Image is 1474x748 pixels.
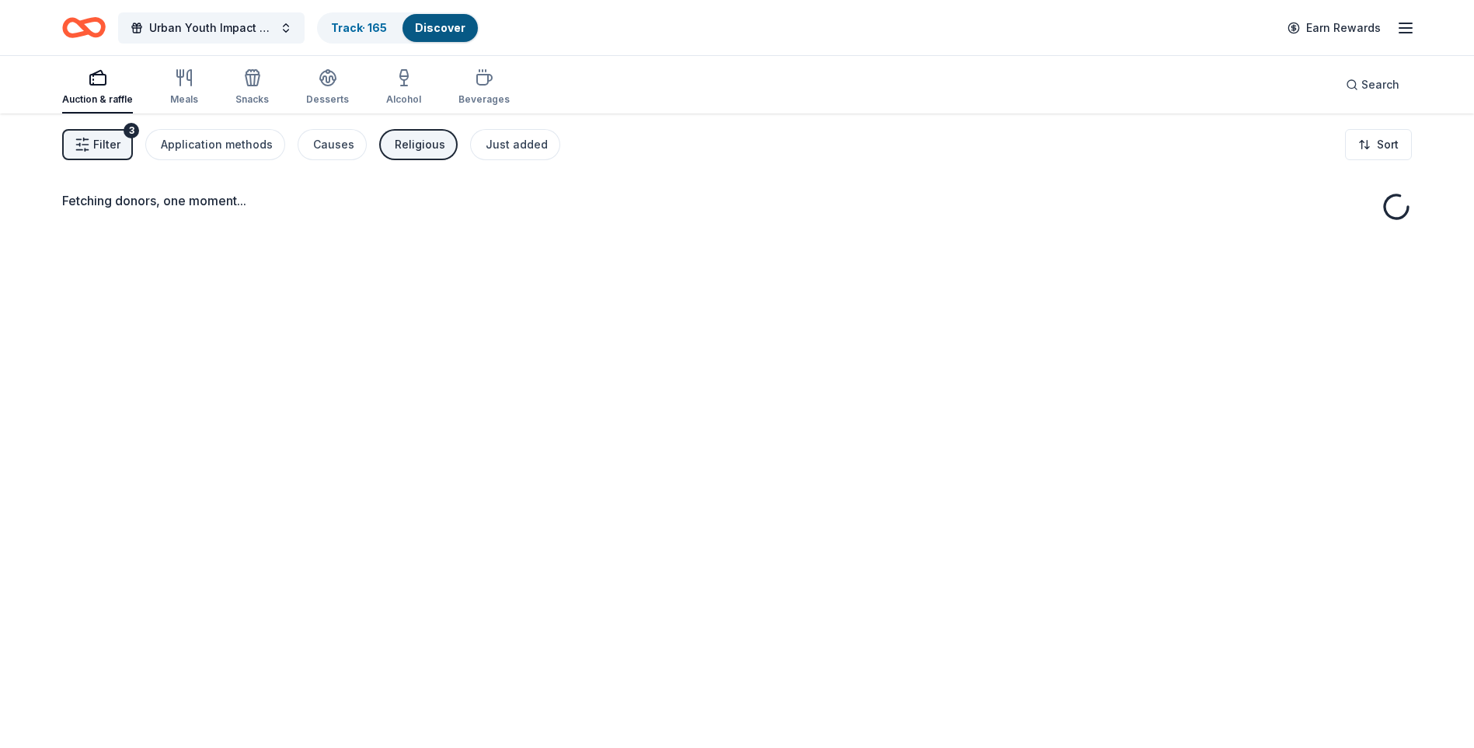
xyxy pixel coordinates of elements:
[118,12,305,44] button: Urban Youth Impact 5K Fall Stampede Presented by [DEMOGRAPHIC_DATA]-fil-A
[386,62,421,114] button: Alcohol
[458,93,510,106] div: Beverages
[149,19,274,37] span: Urban Youth Impact 5K Fall Stampede Presented by [DEMOGRAPHIC_DATA]-fil-A
[235,93,269,106] div: Snacks
[93,135,120,154] span: Filter
[170,62,198,114] button: Meals
[313,135,354,154] div: Causes
[306,93,349,106] div: Desserts
[1361,75,1399,94] span: Search
[170,93,198,106] div: Meals
[415,21,465,34] a: Discover
[62,93,133,106] div: Auction & raffle
[1345,129,1412,160] button: Sort
[124,123,139,138] div: 3
[1278,14,1390,42] a: Earn Rewards
[306,62,349,114] button: Desserts
[317,12,479,44] button: Track· 165Discover
[62,9,106,46] a: Home
[458,62,510,114] button: Beverages
[386,93,421,106] div: Alcohol
[1333,69,1412,100] button: Search
[235,62,269,114] button: Snacks
[379,129,458,160] button: Religious
[298,129,367,160] button: Causes
[62,62,133,114] button: Auction & raffle
[1377,135,1399,154] span: Sort
[395,135,445,154] div: Religious
[62,129,133,160] button: Filter3
[486,135,548,154] div: Just added
[62,191,1412,210] div: Fetching donors, one moment...
[145,129,285,160] button: Application methods
[331,21,387,34] a: Track· 165
[470,129,560,160] button: Just added
[161,135,273,154] div: Application methods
